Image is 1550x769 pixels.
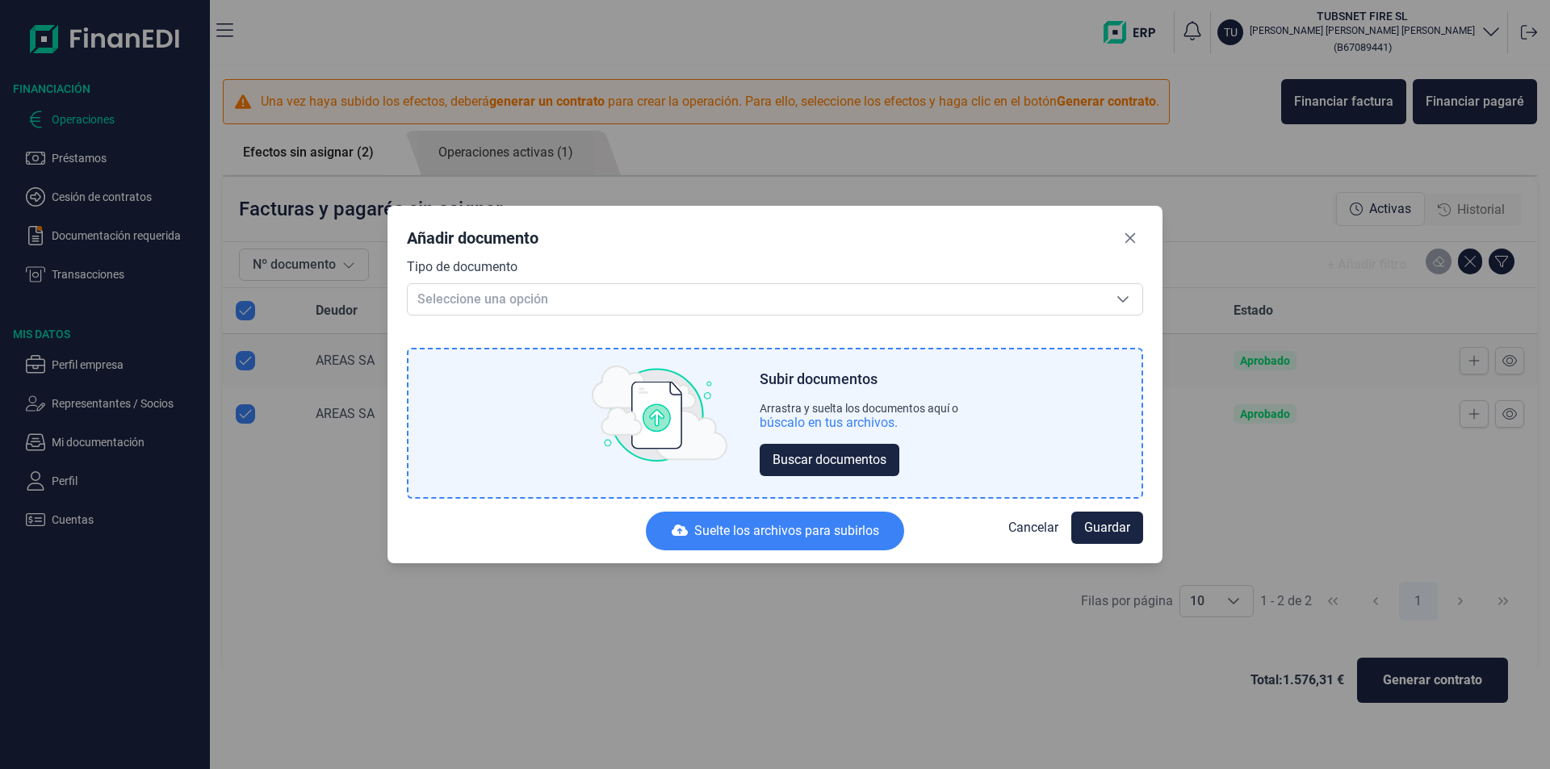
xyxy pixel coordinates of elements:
span: Cancelar [1008,518,1058,537]
span: Guardar [1084,518,1130,537]
button: Cancelar [995,512,1071,544]
button: Close [1117,225,1143,251]
span: Seleccione una opción [408,284,1104,315]
div: Arrastra y suelta los documentos aquí o [760,402,958,415]
button: Guardar [1071,512,1143,544]
button: Buscar documentos [760,444,899,476]
div: búscalo en tus archivos. [760,415,958,431]
div: Subir documentos [760,370,878,389]
span: Buscar documentos [773,450,886,470]
img: upload img [592,366,727,462]
div: Seleccione una opción [1104,284,1142,315]
div: búscalo en tus archivos. [760,415,898,431]
label: Tipo de documento [407,257,517,277]
div: Añadir documento [407,227,538,249]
